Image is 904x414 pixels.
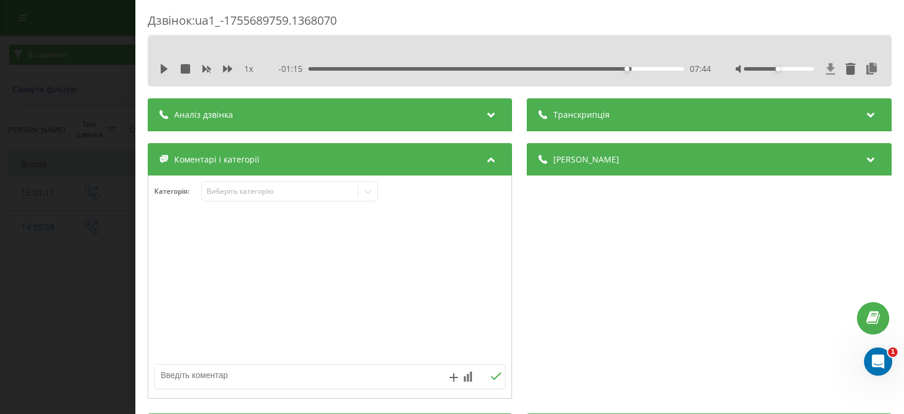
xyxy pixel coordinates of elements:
[148,12,892,35] div: Дзвінок : ua1_-1755689759.1368070
[554,109,610,121] span: Транскрипція
[864,347,892,376] iframe: Intercom live chat
[690,63,711,75] span: 07:44
[279,63,309,75] span: - 01:15
[174,109,233,121] span: Аналіз дзвінка
[554,154,620,165] span: [PERSON_NAME]
[776,67,780,71] div: Accessibility label
[207,187,354,196] div: Виберіть категорію
[888,347,898,357] span: 1
[154,187,201,196] h4: Категорія :
[244,63,253,75] span: 1 x
[625,67,630,71] div: Accessibility label
[174,154,260,165] span: Коментарі і категорії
